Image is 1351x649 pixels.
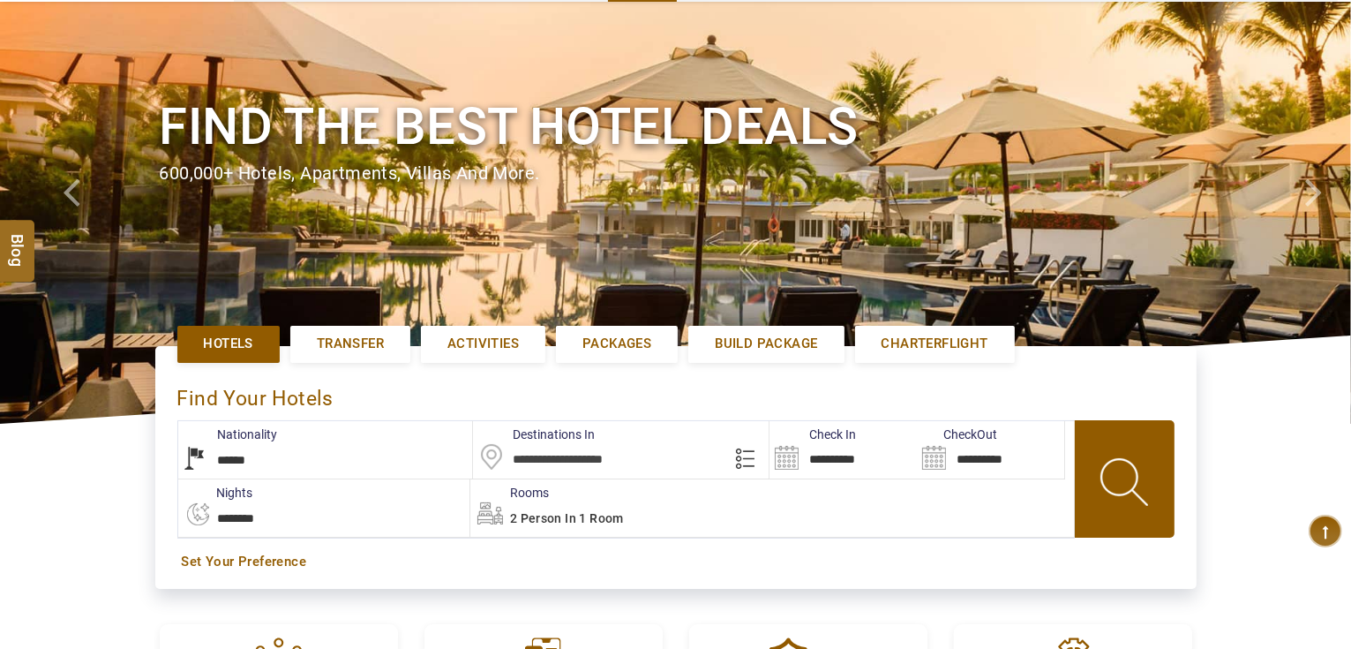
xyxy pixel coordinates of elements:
label: Check In [769,426,856,443]
label: Rooms [470,484,549,502]
div: 600,000+ hotels, apartments, villas and more. [160,161,1192,186]
span: Activities [447,335,519,353]
span: Build Package [715,335,817,353]
a: Charterflight [855,326,1015,362]
label: nights [177,484,253,502]
label: Nationality [178,426,278,443]
span: Transfer [317,335,384,353]
a: Activities [421,326,545,362]
span: Hotels [204,335,253,353]
span: Charterflight [882,335,988,353]
label: CheckOut [917,426,997,443]
span: 2 Person in 1 Room [510,511,624,525]
a: Packages [556,326,678,362]
span: Blog [6,233,29,248]
input: Search [769,421,917,479]
a: Transfer [290,326,410,362]
a: Hotels [177,326,280,362]
input: Search [917,421,1064,479]
label: Destinations In [473,426,595,443]
span: Packages [582,335,651,353]
a: Set Your Preference [182,553,1170,571]
h1: Find the best hotel deals [160,94,1192,160]
div: Find Your Hotels [177,368,1175,420]
a: Build Package [688,326,844,362]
